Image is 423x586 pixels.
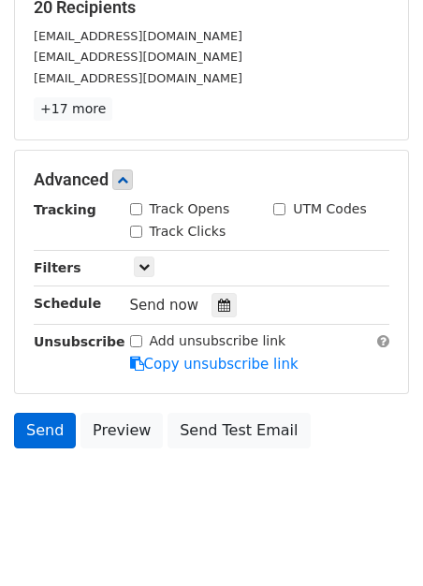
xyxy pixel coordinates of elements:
label: Add unsubscribe link [150,331,286,351]
a: Copy unsubscribe link [130,356,299,373]
label: Track Clicks [150,222,226,242]
a: Preview [80,413,163,448]
a: Send [14,413,76,448]
strong: Tracking [34,202,96,217]
a: Send Test Email [168,413,310,448]
a: +17 more [34,97,112,121]
small: [EMAIL_ADDRESS][DOMAIN_NAME] [34,71,242,85]
strong: Filters [34,260,81,275]
h5: Advanced [34,169,389,190]
label: Track Opens [150,199,230,219]
small: [EMAIL_ADDRESS][DOMAIN_NAME] [34,29,242,43]
iframe: Chat Widget [329,496,423,586]
div: Виджет чата [329,496,423,586]
span: Send now [130,297,199,314]
strong: Unsubscribe [34,334,125,349]
label: UTM Codes [293,199,366,219]
small: [EMAIL_ADDRESS][DOMAIN_NAME] [34,50,242,64]
strong: Schedule [34,296,101,311]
